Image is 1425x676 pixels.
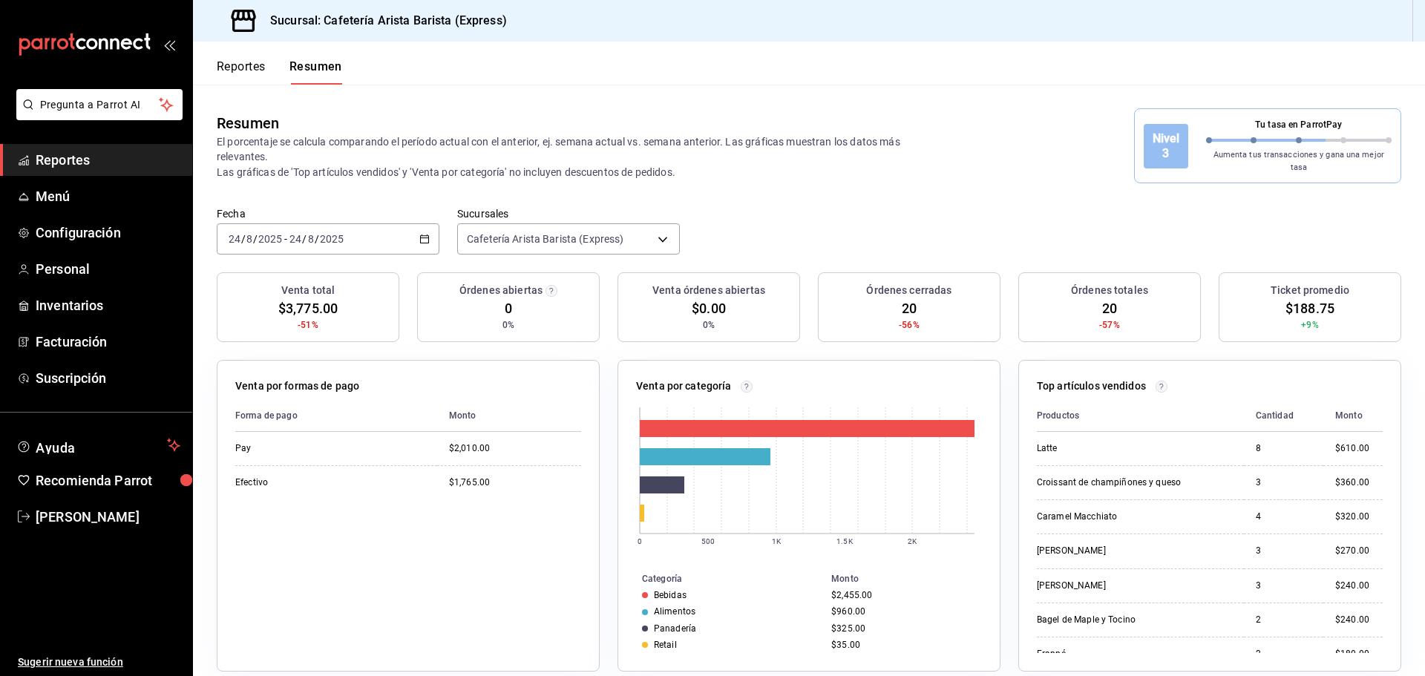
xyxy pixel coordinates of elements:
span: Recomienda Parrot [36,470,180,490]
span: -51% [298,318,318,332]
span: Reportes [36,150,180,170]
span: Personal [36,259,180,279]
span: Cafetería Arista Barista (Express) [467,232,623,246]
input: ---- [319,233,344,245]
div: $240.00 [1335,580,1383,592]
div: 3 [1256,545,1311,557]
span: +9% [1301,318,1318,332]
p: Top artículos vendidos [1037,378,1146,394]
div: $1,765.00 [449,476,581,489]
span: 0% [703,318,715,332]
span: Inventarios [36,295,180,315]
div: 4 [1256,511,1311,523]
h3: Ticket promedio [1271,283,1349,298]
div: Caramel Macchiato [1037,511,1185,523]
div: Resumen [217,112,279,134]
p: Aumenta tus transacciones y gana una mejor tasa [1206,149,1392,174]
label: Fecha [217,209,439,219]
div: 3 [1256,476,1311,489]
span: 20 [902,298,917,318]
div: Croissant de champiñones y queso [1037,476,1185,489]
span: Configuración [36,223,180,243]
text: 2K [908,537,917,545]
span: Ayuda [36,436,161,454]
label: Sucursales [457,209,680,219]
th: Categoría [618,571,825,587]
div: Latte [1037,442,1185,455]
text: 1K [772,537,782,545]
th: Forma de pago [235,400,437,432]
div: Frappé [1037,648,1185,660]
button: Pregunta a Parrot AI [16,89,183,120]
th: Monto [437,400,581,432]
span: / [302,233,307,245]
div: Pay [235,442,384,455]
div: $2,010.00 [449,442,581,455]
div: $180.00 [1335,648,1383,660]
span: - [284,233,287,245]
button: Resumen [289,59,342,85]
th: Monto [825,571,1000,587]
div: $35.00 [831,640,976,650]
span: -56% [899,318,920,332]
div: $320.00 [1335,511,1383,523]
div: $325.00 [831,623,976,634]
div: $240.00 [1335,614,1383,626]
div: Efectivo [235,476,384,489]
a: Pregunta a Parrot AI [10,108,183,123]
span: $188.75 [1285,298,1334,318]
div: Bagel de Maple y Tocino [1037,614,1185,626]
button: Reportes [217,59,266,85]
span: Sugerir nueva función [18,654,180,670]
h3: Venta total [281,283,335,298]
div: 3 [1256,580,1311,592]
input: ---- [258,233,283,245]
div: $360.00 [1335,476,1383,489]
div: 2 [1256,614,1311,626]
span: $3,775.00 [278,298,338,318]
span: Facturación [36,332,180,352]
div: $270.00 [1335,545,1383,557]
span: 20 [1102,298,1117,318]
div: Retail [654,640,677,650]
div: $960.00 [831,606,976,617]
span: Menú [36,186,180,206]
text: 500 [701,537,715,545]
th: Monto [1323,400,1383,432]
span: / [315,233,319,245]
th: Productos [1037,400,1244,432]
p: El porcentaje se calcula comparando el período actual con el anterior, ej. semana actual vs. sema... [217,134,908,179]
button: open_drawer_menu [163,39,175,50]
input: -- [307,233,315,245]
span: Suscripción [36,368,180,388]
h3: Venta órdenes abiertas [652,283,765,298]
span: -57% [1099,318,1120,332]
span: 0 [505,298,512,318]
span: / [241,233,246,245]
div: Panadería [654,623,696,634]
div: Nivel 3 [1144,124,1188,168]
p: Venta por formas de pago [235,378,359,394]
input: -- [289,233,302,245]
span: [PERSON_NAME] [36,507,180,527]
div: 8 [1256,442,1311,455]
input: -- [228,233,241,245]
div: 2 [1256,648,1311,660]
span: / [253,233,258,245]
div: $610.00 [1335,442,1383,455]
span: 0% [502,318,514,332]
div: Bebidas [654,590,687,600]
h3: Sucursal: Cafetería Arista Barista (Express) [258,12,507,30]
p: Venta por categoría [636,378,732,394]
div: Alimentos [654,606,695,617]
h3: Órdenes totales [1071,283,1148,298]
span: Pregunta a Parrot AI [40,97,160,113]
th: Cantidad [1244,400,1323,432]
text: 1.5K [836,537,853,545]
div: [PERSON_NAME] [1037,545,1185,557]
h3: Órdenes cerradas [866,283,951,298]
div: [PERSON_NAME] [1037,580,1185,592]
div: navigation tabs [217,59,342,85]
div: $2,455.00 [831,590,976,600]
h3: Órdenes abiertas [459,283,543,298]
